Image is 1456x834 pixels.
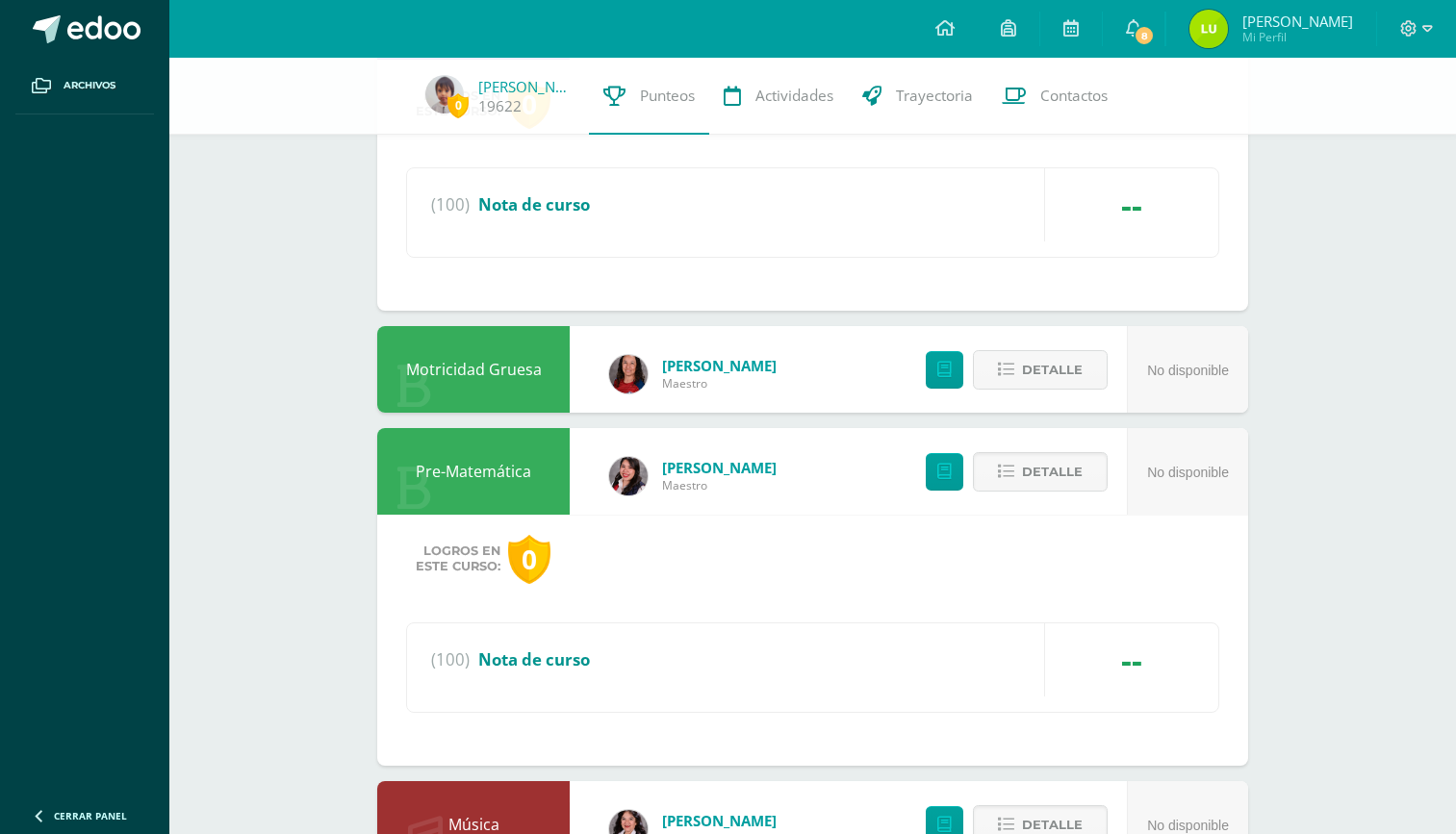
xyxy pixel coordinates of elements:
[662,477,777,493] span: Maestro
[755,86,833,106] span: Actividades
[609,355,648,393] img: 9f55f2549dda32b720b87b4e096a475b.png
[416,543,500,574] span: Logros en este curso:
[1045,623,1218,696] div: --
[709,58,848,135] a: Actividades
[896,86,973,106] span: Trayectoria
[508,535,550,584] div: 0
[589,58,709,135] a: Punteos
[662,458,777,477] span: [PERSON_NAME]
[1045,168,1218,241] div: --
[64,78,115,93] span: Archivos
[478,96,522,116] a: 19622
[478,77,575,96] a: [PERSON_NAME]
[1022,352,1083,388] span: Detalle
[447,93,469,117] span: 0
[662,375,777,392] span: Maestro
[1242,12,1353,31] span: [PERSON_NAME]
[973,452,1108,492] button: Detalle
[1189,10,1228,48] img: d24e3a2ce8f60641f81141d5e8f58a58.png
[431,168,470,241] span: (100)
[987,58,1122,135] a: Contactos
[15,58,154,114] a: Archivos
[662,356,777,375] span: [PERSON_NAME]
[848,58,987,135] a: Trayectoria
[431,623,470,696] span: (100)
[640,86,695,106] span: Punteos
[377,326,570,413] div: Motricidad Gruesa
[54,809,127,822] span: Cerrar panel
[1147,465,1229,480] span: No disponible
[425,75,464,114] img: cd6dfb2f05343fe2af9befc4cc6acae0.png
[1134,25,1155,46] span: 8
[478,193,590,215] span: Nota de curso
[1147,818,1229,833] span: No disponible
[662,811,777,830] span: [PERSON_NAME]
[1242,29,1353,45] span: Mi Perfil
[1147,363,1229,378] span: No disponible
[478,648,590,670] span: Nota de curso
[1022,454,1083,490] span: Detalle
[973,350,1108,390] button: Detalle
[609,457,648,495] img: 47568e2ade03cf3c8bd0850e33df46b8.png
[1040,86,1108,106] span: Contactos
[377,428,570,515] div: Pre-Matemática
